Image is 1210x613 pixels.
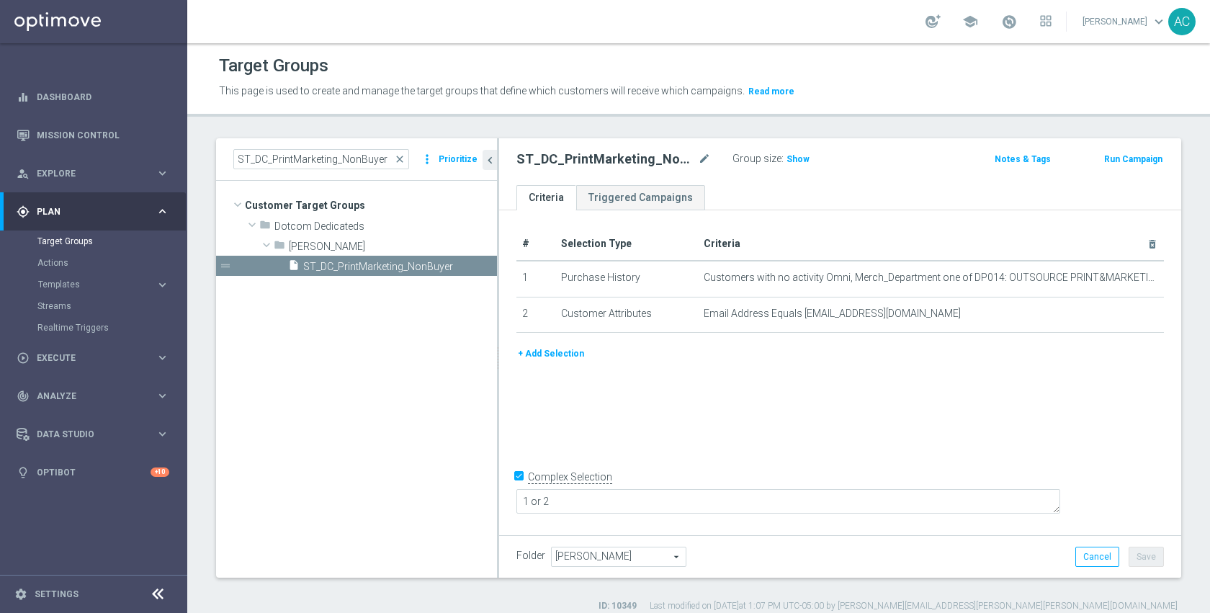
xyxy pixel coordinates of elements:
[599,600,637,612] label: ID: 10349
[528,470,612,484] label: Complex Selection
[650,600,1178,612] label: Last modified on [DATE] at 1:07 PM UTC-05:00 by [PERSON_NAME][EMAIL_ADDRESS][PERSON_NAME][PERSON_...
[16,168,170,179] button: person_search Explore keyboard_arrow_right
[516,185,576,210] a: Criteria
[156,351,169,364] i: keyboard_arrow_right
[483,150,497,170] button: chevron_left
[219,55,328,76] h1: Target Groups
[1081,11,1168,32] a: [PERSON_NAME]keyboard_arrow_down
[17,205,30,218] i: gps_fixed
[555,297,698,333] td: Customer Attributes
[781,153,784,165] label: :
[704,308,961,320] span: Email Address Equals [EMAIL_ADDRESS][DOMAIN_NAME]
[37,169,156,178] span: Explore
[516,346,586,362] button: + Add Selection
[993,151,1052,167] button: Notes & Tags
[516,228,555,261] th: #
[436,150,480,169] button: Prioritize
[37,317,186,339] div: Realtime Triggers
[37,322,150,334] a: Realtime Triggers
[1147,238,1158,250] i: delete_forever
[1168,8,1196,35] div: AC
[17,205,156,218] div: Plan
[17,352,156,364] div: Execute
[17,428,156,441] div: Data Studio
[17,78,169,116] div: Dashboard
[156,389,169,403] i: keyboard_arrow_right
[16,429,170,440] button: Data Studio keyboard_arrow_right
[962,14,978,30] span: school
[1129,547,1164,567] button: Save
[37,231,186,252] div: Target Groups
[37,236,150,247] a: Target Groups
[732,153,781,165] label: Group size
[156,427,169,441] i: keyboard_arrow_right
[16,467,170,478] button: lightbulb Optibot +10
[37,430,156,439] span: Data Studio
[17,453,169,491] div: Optibot
[274,239,285,256] i: folder
[38,280,141,289] span: Templates
[704,238,740,249] span: Criteria
[37,392,156,401] span: Analyze
[394,153,405,165] span: close
[14,588,27,601] i: settings
[17,167,30,180] i: person_search
[698,151,711,168] i: mode_edit
[420,149,434,169] i: more_vert
[17,116,169,154] div: Mission Control
[516,261,555,297] td: 1
[37,78,169,116] a: Dashboard
[516,151,695,168] h2: ST_DC_PrintMarketing_NonBuyer
[704,272,1158,284] span: Customers with no activity Omni, Merch_Department one of DP014: OUTSOURCE PRINT&MARKETING,DP040: ...
[37,295,186,317] div: Streams
[156,278,169,292] i: keyboard_arrow_right
[37,252,186,274] div: Actions
[303,261,497,273] span: ST_DC_PrintMarketing_NonBuyer
[1151,14,1167,30] span: keyboard_arrow_down
[37,257,150,269] a: Actions
[37,453,151,491] a: Optibot
[38,280,156,289] div: Templates
[786,154,810,164] span: Show
[17,390,30,403] i: track_changes
[156,205,169,218] i: keyboard_arrow_right
[289,241,497,253] span: Johnny
[483,153,497,167] i: chevron_left
[576,185,705,210] a: Triggered Campaigns
[37,279,170,290] button: Templates keyboard_arrow_right
[17,91,30,104] i: equalizer
[17,352,30,364] i: play_circle_outline
[233,149,409,169] input: Quick find group or folder
[17,390,156,403] div: Analyze
[151,467,169,477] div: +10
[219,85,745,97] span: This page is used to create and manage the target groups that define which customers will receive...
[37,207,156,216] span: Plan
[17,466,30,479] i: lightbulb
[16,206,170,218] button: gps_fixed Plan keyboard_arrow_right
[288,259,300,276] i: insert_drive_file
[516,297,555,333] td: 2
[16,390,170,402] button: track_changes Analyze keyboard_arrow_right
[555,228,698,261] th: Selection Type
[37,274,186,295] div: Templates
[259,219,271,236] i: folder
[1075,547,1119,567] button: Cancel
[747,84,796,99] button: Read more
[16,91,170,103] button: equalizer Dashboard
[37,354,156,362] span: Execute
[1103,151,1164,167] button: Run Campaign
[16,352,170,364] button: play_circle_outline Execute keyboard_arrow_right
[17,167,156,180] div: Explore
[274,220,497,233] span: Dotcom Dedicateds
[245,195,497,215] span: Customer Target Groups
[16,130,170,141] button: Mission Control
